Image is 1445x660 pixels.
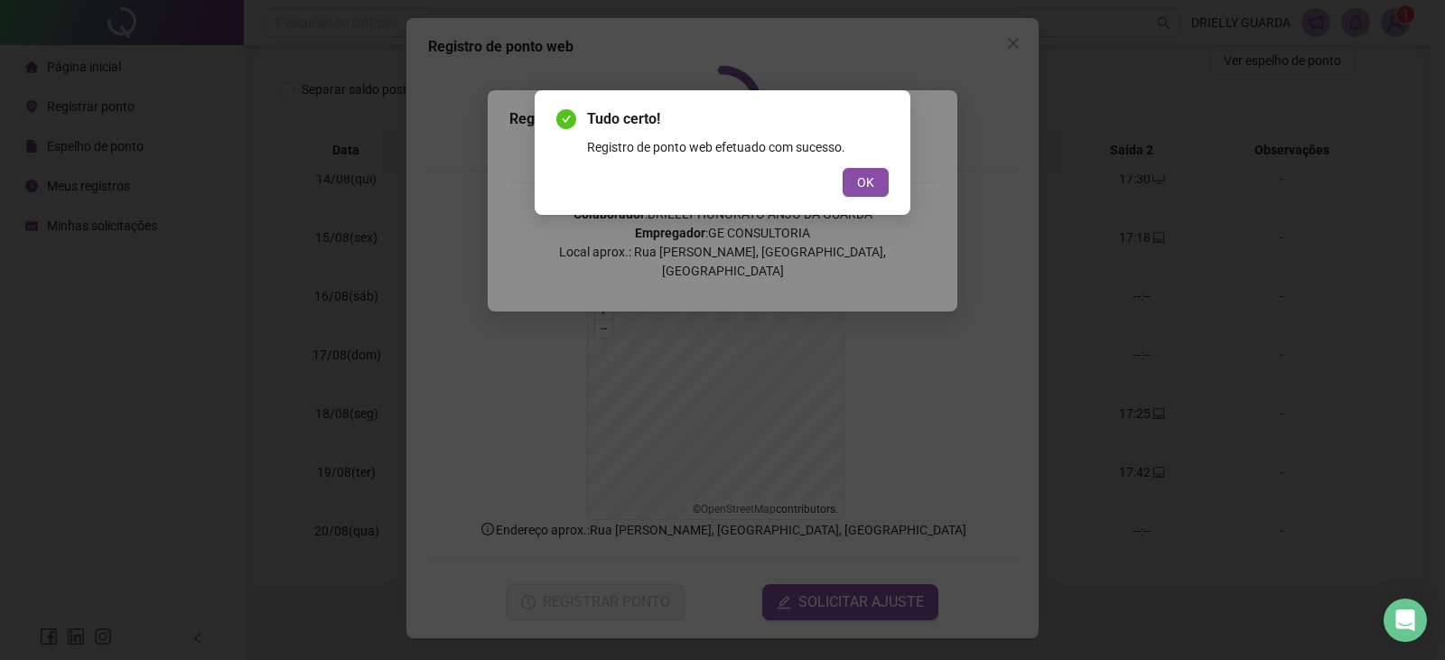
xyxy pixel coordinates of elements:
button: OK [843,168,889,197]
div: Open Intercom Messenger [1384,599,1427,642]
div: Registro de ponto web efetuado com sucesso. [587,137,889,157]
span: check-circle [556,109,576,129]
span: OK [857,172,874,192]
span: Tudo certo! [587,108,889,130]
